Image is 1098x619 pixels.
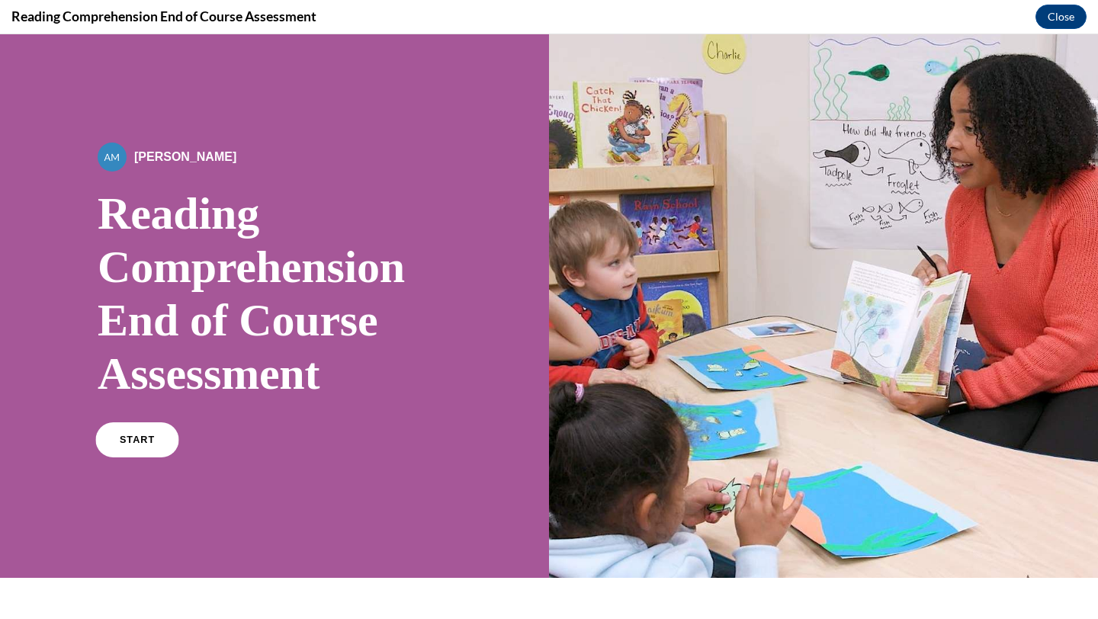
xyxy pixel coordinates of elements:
h1: Reading Comprehension End of Course Assessment [98,152,451,366]
span: START [120,400,155,412]
h4: Reading Comprehension End of Course Assessment [11,7,316,26]
button: Close [1035,5,1087,29]
a: START [95,388,178,423]
span: [PERSON_NAME] [134,116,236,129]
